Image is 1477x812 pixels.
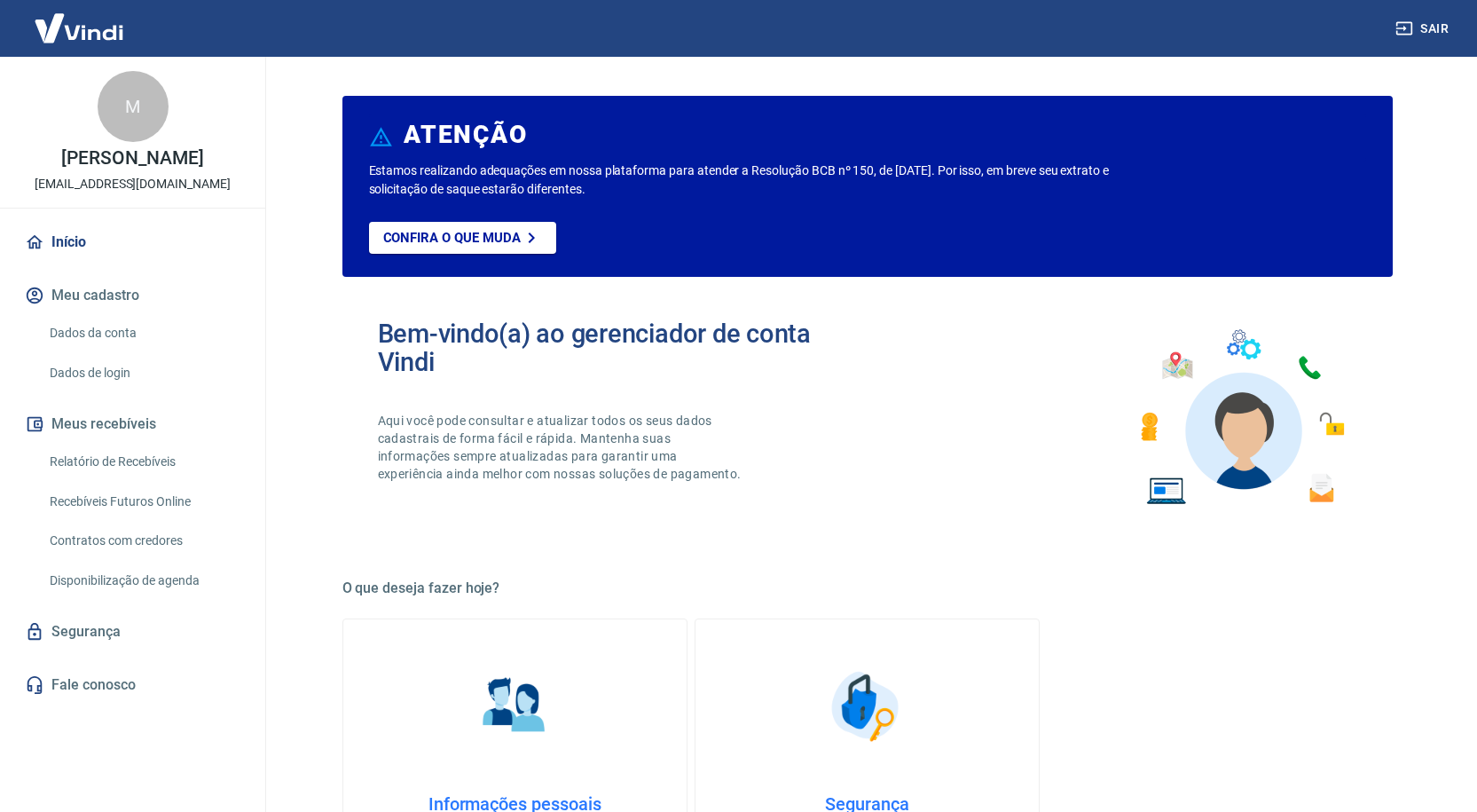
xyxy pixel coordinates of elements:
p: Estamos realizando adequações em nossa plataforma para atender a Resolução BCB nº 150, de [DATE].... [369,162,1167,199]
h5: O que deseja fazer hoje? [342,579,1393,597]
a: Segurança [21,612,244,651]
h2: Bem-vindo(a) ao gerenciador de conta Vindi [378,319,868,376]
button: Sair [1392,12,1456,45]
a: Recebíveis Futuros Online [43,484,244,520]
button: Meus recebíveis [21,405,244,444]
a: Fale conosco [21,666,244,705]
h6: ATENÇÃO [404,126,527,144]
a: Início [21,223,244,262]
a: Contratos com credores [43,523,244,559]
img: Vindi [21,1,137,55]
a: Dados de login [43,355,244,391]
img: Informações pessoais [470,662,559,751]
div: M [98,71,169,142]
a: Confira o que muda [369,222,556,254]
p: Confira o que muda [383,230,521,246]
p: Aqui você pode consultar e atualizar todos os seus dados cadastrais de forma fácil e rápida. Mant... [378,412,745,483]
a: Dados da conta [43,315,244,351]
a: Disponibilização de agenda [43,563,244,599]
img: Imagem de um avatar masculino com diversos icones exemplificando as funcionalidades do gerenciado... [1125,319,1357,516]
p: [PERSON_NAME] [61,149,203,168]
img: Segurança [822,662,911,751]
button: Meu cadastro [21,276,244,315]
p: [EMAIL_ADDRESS][DOMAIN_NAME] [35,175,231,193]
a: Relatório de Recebíveis [43,444,244,480]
